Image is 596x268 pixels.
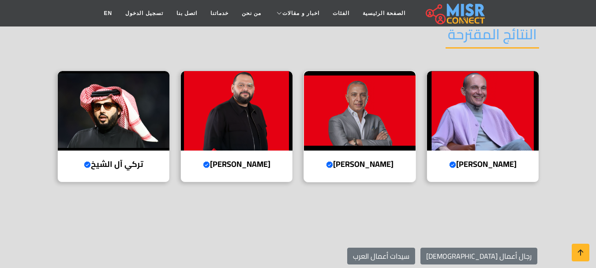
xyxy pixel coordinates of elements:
h4: تركي آل الشيخ [64,159,163,169]
h4: [PERSON_NAME] [187,159,286,169]
img: عبد الله سلام [181,71,292,151]
h4: [PERSON_NAME] [311,159,409,169]
a: تركي آل الشيخ تركي آل الشيخ [52,71,175,183]
a: عبد الله سلام [PERSON_NAME] [175,71,298,183]
span: اخبار و مقالات [282,9,319,17]
a: رجال أعمال [DEMOGRAPHIC_DATA] [420,248,537,264]
img: main.misr_connect [426,2,485,24]
a: سيدات أعمال العرب [347,248,415,264]
a: تسجيل الدخول [119,5,169,22]
a: محمد فاروق [PERSON_NAME] [421,71,544,183]
svg: Verified account [84,161,91,168]
svg: Verified account [203,161,210,168]
h4: [PERSON_NAME] [434,159,532,169]
svg: Verified account [449,161,456,168]
a: أحمد السويدي [PERSON_NAME] [298,71,421,183]
svg: Verified account [326,161,333,168]
h2: النتائج المقترحة [446,26,539,48]
a: خدماتنا [204,5,235,22]
a: اخبار و مقالات [268,5,326,22]
a: الفئات [326,5,356,22]
img: أحمد السويدي [304,71,416,151]
img: محمد فاروق [427,71,539,151]
a: الصفحة الرئيسية [356,5,412,22]
a: من نحن [235,5,268,22]
a: اتصل بنا [170,5,204,22]
a: EN [97,5,119,22]
img: تركي آل الشيخ [58,71,169,151]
